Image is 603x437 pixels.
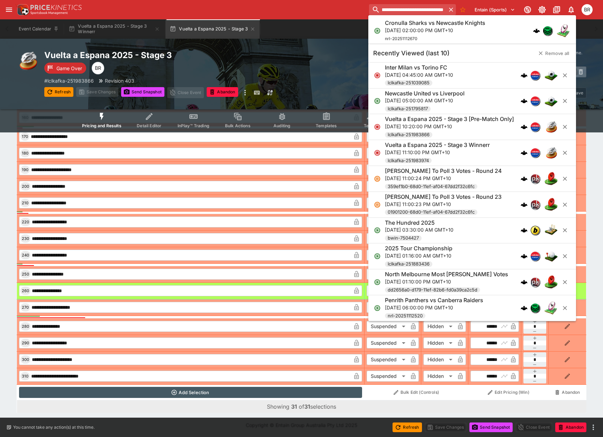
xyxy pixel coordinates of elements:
[385,304,483,311] p: [DATE] 06:00:00 PM GMT+10
[530,303,540,313] div: nrl
[423,354,455,365] div: Hidden
[531,226,540,235] img: bwin.png
[385,36,417,41] span: nrl-20251112670
[385,226,453,233] p: [DATE] 03:30:00 AM GMT+10
[521,227,528,234] img: logo-cerberus.svg
[385,219,435,226] h6: The Hundred 2025
[385,80,432,86] span: lclkafka-251039085
[385,287,480,294] span: dd2656a0-d179-11ef-82b6-fd0a39ca2c5d
[531,96,540,105] img: lclkafka.png
[550,3,563,16] button: Documentation
[521,123,528,130] div: cerberus
[521,97,528,104] img: logo-cerberus.svg
[267,402,336,411] p: Showing of selections
[20,184,30,189] span: 200
[385,64,447,71] h6: Inter Milan vs Torino FC
[551,387,584,398] button: Abandon
[44,87,73,97] button: Refresh
[534,48,573,59] button: Remove all
[530,200,540,210] div: pricekinetics
[374,175,381,182] svg: Suspended
[521,227,528,234] div: cerberus
[423,321,455,332] div: Hidden
[385,19,485,27] h6: Cronulla Sharks vs Newcastle Knights
[521,149,528,156] div: cerberus
[521,305,528,312] img: logo-cerberus.svg
[385,149,490,156] p: [DATE] 11:10:00 PM GMT+10
[385,183,477,190] span: 359ef1b0-68d0-11ef-af04-67dd2f32c6fc
[385,27,485,34] p: [DATE] 02:00:00 PM GMT+10
[385,123,514,130] p: [DATE] 10:20:00 PM GMT+10
[530,96,540,106] div: lclkafka
[521,253,528,260] div: cerberus
[20,357,30,362] span: 300
[530,71,540,80] div: lclkafka
[15,19,63,39] button: Event Calendar
[105,77,134,84] p: Revision 403
[30,5,82,10] img: PriceKinetics
[367,371,408,382] div: Suspended
[20,134,29,139] span: 170
[531,252,540,261] img: lclkafka.png
[20,305,30,310] span: 270
[20,324,30,329] span: 280
[367,269,408,280] div: Suspended
[92,62,104,74] div: Ben Raymond
[373,49,450,57] h5: Recently Viewed (last 10)
[530,225,540,235] div: bwin
[385,201,502,208] p: [DATE] 11:00:23 PM GMT+10
[530,148,540,158] div: lclkafka
[19,387,362,398] button: Add Selection
[531,122,540,131] img: lclkafka.png
[521,175,528,182] div: cerberus
[555,423,586,430] span: Mark an event as closed and abandoned.
[536,3,548,16] button: Toggle light/dark mode
[423,337,455,348] div: Hidden
[178,123,209,128] span: InPlay™ Trading
[367,216,408,227] div: Suspended
[367,148,408,159] div: Suspended
[530,251,540,261] div: lclkafka
[521,3,534,16] button: Connected to PK
[544,301,558,315] img: rugby_league.png
[521,279,528,286] div: cerberus
[20,167,30,172] span: 190
[470,387,547,398] button: Edit Pricing (Win)
[207,87,238,97] button: Abandon
[521,253,528,260] img: logo-cerberus.svg
[521,305,528,312] div: cerberus
[385,131,432,138] span: lclkafka-251983866
[544,249,558,263] img: golf.png
[165,19,260,39] button: Vuelta a Espana 2025 - Stage 3
[304,403,310,410] b: 31
[385,90,465,97] h6: Newcastle United vs Liverpool
[521,175,528,182] img: logo-cerberus.svg
[20,341,30,345] span: 290
[544,68,558,82] img: soccer.png
[20,201,30,205] span: 210
[533,27,540,34] img: logo-cerberus.svg
[469,422,513,432] button: Send Snapshot
[579,2,595,17] button: Ben Raymond
[531,174,540,183] img: pricekinetics.png
[385,141,490,149] h6: Vuelta a Espana 2025 - Stage 3 Winnerr
[13,424,94,430] p: You cannot take any action(s) at this time.
[374,27,381,34] svg: Open
[544,223,558,237] img: cricket.png
[385,97,465,104] p: [DATE] 05:00:00 AM GMT+10
[367,250,408,261] div: Suspended
[374,123,381,130] svg: Closed
[531,148,540,157] img: lclkafka.png
[374,305,381,312] svg: Open
[385,193,502,201] h6: [PERSON_NAME] To Poll 3 Votes - Round 23
[521,97,528,104] div: cerberus
[531,71,540,80] img: lclkafka.png
[20,151,30,156] span: 180
[393,422,422,432] button: Refresh
[374,253,381,260] svg: Open
[367,181,408,192] div: Suspended
[565,3,577,16] button: Notifications
[589,423,597,431] button: more
[385,278,508,285] p: [DATE] 01:10:00 PM GMT+10
[3,3,15,16] button: open drawer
